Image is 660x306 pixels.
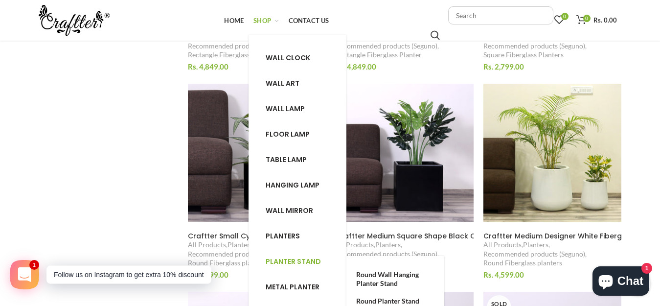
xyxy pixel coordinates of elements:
[188,50,274,59] a: Rectangle Fiberglass Planter
[483,33,621,60] div: , , ,
[228,240,253,249] a: Planters
[188,240,326,267] div: , , ,
[593,16,617,24] span: Rs. 0.00
[483,232,621,240] a: Craftter Medium Designer White Fiberglass Planters (Gamla) Decorative Pots Light Weight - 12 inch...
[266,129,310,139] span: Floor lamp
[483,240,522,249] a: All Products
[266,78,299,88] span: Wall art
[336,50,422,59] a: Rectangle Fiberglass Planter
[266,206,313,215] span: Wall mirror
[336,240,474,267] div: , , ,
[523,240,548,249] a: Planters
[266,231,347,241] a: Planters
[266,78,347,89] a: Wall art
[266,129,347,140] a: Floor lamp
[266,256,347,267] a: Planter stand
[483,250,585,259] a: Recommended products (Seguno)
[188,270,228,279] span: Rs. 2,999.00
[561,13,569,20] span: 0
[583,15,591,22] span: 0
[571,10,622,30] a: 0 Rs. 0.00
[266,103,347,114] a: Wall lamp
[266,180,347,190] a: Hanging lamp
[483,50,564,59] a: Square Fiberglass Planters
[336,240,374,249] a: All Products
[431,30,440,40] input: Search
[448,6,553,24] input: Search
[336,232,474,240] a: Craftter Medium Square Shape Black Color Fiberglass Planters (Gamla) Decorative Pots Light Weight...
[356,270,419,287] span: Round Wall Hanging Planter Stand
[336,42,437,50] a: Recommended products (Seguno)
[483,240,621,267] div: , , ,
[188,62,228,71] span: Rs. 4,849.00
[266,257,321,266] span: Planter stand
[188,240,226,249] a: All Products
[549,10,569,30] a: 0
[284,11,334,30] a: Contact Us
[219,11,249,30] a: Home
[266,205,347,216] a: Wall mirror
[483,259,562,267] a: Round Fiberglass planters
[266,231,300,241] span: Planters
[266,282,347,292] a: Metal planter
[375,240,401,249] a: Planters
[483,270,524,279] span: Rs. 4,599.00
[224,17,244,24] span: Home
[188,33,326,60] div: , , ,
[266,180,319,190] span: Hanging lamp
[188,232,326,240] a: Craftter Small Cylindrica Shape Black Color Fiberglass Planters (Gamla) Decorative Pots Light Wei...
[266,282,319,292] span: Metal planter
[188,259,267,267] a: Round Fiberglass planters
[483,42,585,50] a: Recommended products (Seguno)
[253,17,271,24] span: Shop
[356,297,419,305] span: Round Planter Stand
[188,250,290,259] a: Recommended products (Seguno)
[266,104,305,114] span: Wall lamp
[336,250,437,259] a: Recommended products (Seguno)
[336,62,376,71] span: Rs. 4,849.00
[266,155,307,165] span: Table lamp
[188,42,290,50] a: Recommended products (Seguno)
[249,11,283,30] a: Shop
[590,266,652,298] inbox-online-store-chat: Shopify online store chat
[289,17,329,24] span: Contact Us
[266,154,347,165] a: Table lamp
[356,266,434,292] a: Round Wall Hanging Planter Stand
[266,53,310,63] span: Wall clock
[483,62,524,71] span: Rs. 2,799.00
[336,33,474,60] div: , , ,
[266,52,347,63] a: Wall clock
